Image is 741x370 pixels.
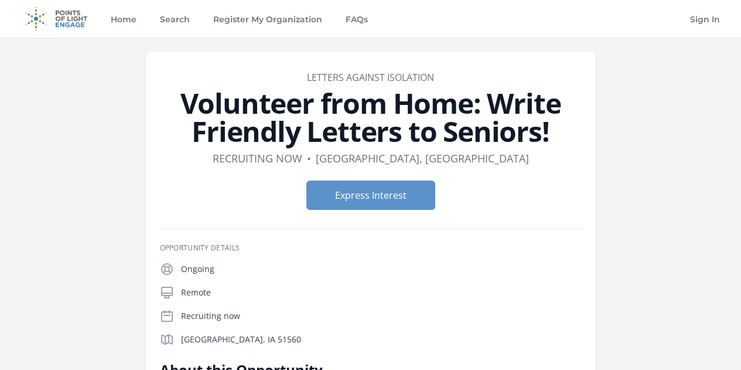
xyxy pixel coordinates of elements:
[181,334,582,345] p: [GEOGRAPHIC_DATA], IA 51560
[307,150,311,167] div: •
[307,71,434,84] a: Letters Against Isolation
[306,181,435,210] button: Express Interest
[213,150,302,167] dd: Recruiting now
[316,150,529,167] dd: [GEOGRAPHIC_DATA], [GEOGRAPHIC_DATA]
[181,310,582,322] p: Recruiting now
[181,287,582,298] p: Remote
[160,89,582,145] h1: Volunteer from Home: Write Friendly Letters to Seniors!
[160,243,582,253] h3: Opportunity Details
[181,263,582,275] p: Ongoing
